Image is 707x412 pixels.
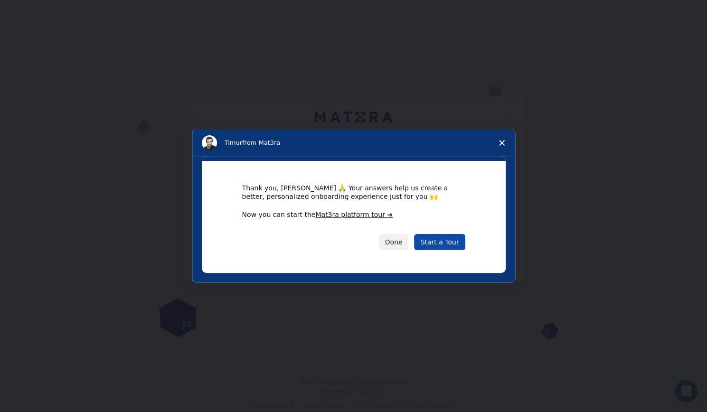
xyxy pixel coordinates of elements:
[489,130,515,156] span: Close survey
[19,7,53,15] span: Support
[242,210,465,220] div: Now you can start the
[315,211,393,218] a: Mat3ra platform tour ➜
[242,184,465,201] div: Thank you, [PERSON_NAME] 🙏 Your answers help us create a better, personalized onboarding experien...
[379,234,409,250] button: Done
[242,139,280,146] span: from Mat3ra
[202,135,217,150] img: Profile image for Timur
[414,234,465,250] a: Start a Tour
[225,139,242,146] span: Timur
